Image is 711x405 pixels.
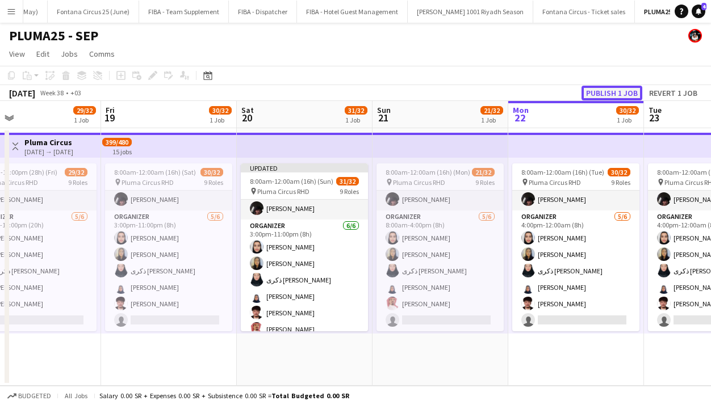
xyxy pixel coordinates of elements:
[408,1,533,23] button: [PERSON_NAME] 1001 Riyadh Season
[472,168,495,176] span: 21/32
[393,178,445,187] span: Pluma Circus RHD
[481,116,503,124] div: 1 Job
[114,168,196,176] span: 8:00am-12:00am (16h) (Sat)
[635,1,697,23] button: PLUMA25 - SEP
[271,391,349,400] span: Total Budgeted 0.00 SR
[210,116,231,124] div: 1 Job
[336,177,359,185] span: 31/32
[99,391,349,400] div: Salary 0.00 SR + Expenses 0.00 SR + Subsistence 0.00 SR =
[200,168,223,176] span: 30/32
[102,138,132,146] span: 399/480
[241,220,368,340] app-card-role: Organizer6/63:00pm-11:00pm (8h)[PERSON_NAME][PERSON_NAME]ذكرى [PERSON_NAME][PERSON_NAME][PERSON_N...
[345,116,367,124] div: 1 Job
[122,178,174,187] span: Pluma Circus RHD
[480,106,503,115] span: 21/32
[257,187,310,196] span: Pluma Circus RHD
[209,106,232,115] span: 30/32
[649,105,662,115] span: Tue
[106,105,115,115] span: Fri
[241,105,254,115] span: Sat
[56,47,82,61] a: Jobs
[204,178,223,187] span: 9 Roles
[386,168,470,176] span: 8:00am-12:00am (16h) (Mon)
[9,49,25,59] span: View
[297,1,408,23] button: FIBA - Hotel Guest Management
[616,106,639,115] span: 30/32
[512,210,639,331] app-card-role: Organizer5/64:00pm-12:00am (8h)[PERSON_NAME][PERSON_NAME]ذكرى [PERSON_NAME][PERSON_NAME][PERSON_N...
[68,178,87,187] span: 9 Roles
[475,178,495,187] span: 9 Roles
[611,178,630,187] span: 9 Roles
[37,88,66,97] span: Week 38
[48,1,139,23] button: Fontana Circus 25 (June)
[250,177,333,185] span: 8:00am-12:00am (16h) (Sun)
[533,1,635,23] button: Fontana Circus - Ticket sales
[513,105,529,115] span: Mon
[647,111,662,124] span: 23
[112,146,132,156] div: 15 jobs
[105,210,232,331] app-card-role: Organizer5/63:00pm-11:00pm (8h)[PERSON_NAME][PERSON_NAME]ذكرى [PERSON_NAME][PERSON_NAME][PERSON_N...
[375,111,391,124] span: 21
[240,111,254,124] span: 20
[377,105,391,115] span: Sun
[512,163,639,331] app-job-card: 8:00am-12:00am (16h) (Tue)30/32 Pluma Circus RHD9 RolesMeet & Greet2/24:00pm-12:00am (8h)[PERSON_...
[65,168,87,176] span: 29/32
[73,106,96,115] span: 29/32
[104,111,115,124] span: 19
[9,27,98,44] h1: PLUMA25 - SEP
[608,168,630,176] span: 30/32
[139,1,229,23] button: FIBA - Team Supplement
[692,5,705,18] a: 4
[62,391,90,400] span: All jobs
[6,390,53,402] button: Budgeted
[529,178,581,187] span: Pluma Circus RHD
[36,49,49,59] span: Edit
[70,88,81,97] div: +03
[377,210,504,331] app-card-role: Organizer5/68:00am-4:00pm (8h)[PERSON_NAME][PERSON_NAME]ذكرى [PERSON_NAME][PERSON_NAME][PERSON_NAME]
[229,1,297,23] button: FIBA - Dispatcher
[61,49,78,59] span: Jobs
[89,49,115,59] span: Comms
[511,111,529,124] span: 22
[85,47,119,61] a: Comms
[521,168,604,176] span: 8:00am-12:00am (16h) (Tue)
[18,392,51,400] span: Budgeted
[24,147,73,156] div: [DATE] → [DATE]
[24,137,73,147] h3: Pluma Circus
[241,163,368,331] app-job-card: Updated8:00am-12:00am (16h) (Sun)31/32 Pluma Circus RHD9 RolesMeet & Greet2/23:00pm-11:00pm (8h)[...
[688,29,702,43] app-user-avatar: Abdulmalik Al-Ghamdi
[74,116,95,124] div: 1 Job
[645,86,702,100] button: Revert 1 job
[340,187,359,196] span: 9 Roles
[582,86,642,100] button: Publish 1 job
[32,47,54,61] a: Edit
[345,106,367,115] span: 31/32
[5,47,30,61] a: View
[377,163,504,331] app-job-card: 8:00am-12:00am (16h) (Mon)21/32 Pluma Circus RHD9 RolesMeet & Greet2/28:00am-4:00pm (8h)[PERSON_N...
[241,163,368,172] div: Updated
[105,163,232,331] app-job-card: 8:00am-12:00am (16h) (Sat)30/32 Pluma Circus RHD9 RolesMeet & Greet2/23:00pm-11:00pm (8h)[PERSON_...
[617,116,638,124] div: 1 Job
[701,3,706,10] span: 4
[9,87,35,99] div: [DATE]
